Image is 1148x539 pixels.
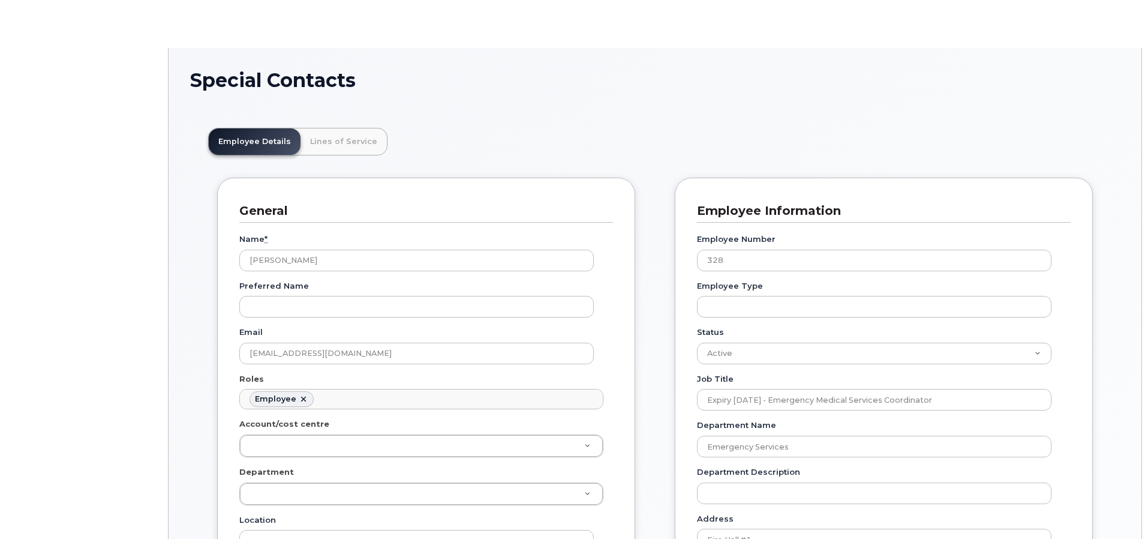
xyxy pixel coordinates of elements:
[190,70,1120,91] h1: Special Contacts
[239,203,604,219] h3: General
[239,280,309,292] label: Preferred Name
[300,128,387,155] a: Lines of Service
[697,327,724,338] label: Status
[697,373,734,385] label: Job Title
[255,394,296,404] div: Employee
[697,466,800,478] label: Department Description
[697,420,776,431] label: Department Name
[697,513,734,525] label: Address
[239,418,329,430] label: Account/cost centre
[239,327,263,338] label: Email
[239,233,268,245] label: Name
[239,514,276,526] label: Location
[697,280,763,292] label: Employee Type
[209,128,300,155] a: Employee Details
[239,373,264,385] label: Roles
[239,466,294,478] label: Department
[265,234,268,244] abbr: required
[697,203,1062,219] h3: Employee Information
[697,233,776,245] label: Employee Number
